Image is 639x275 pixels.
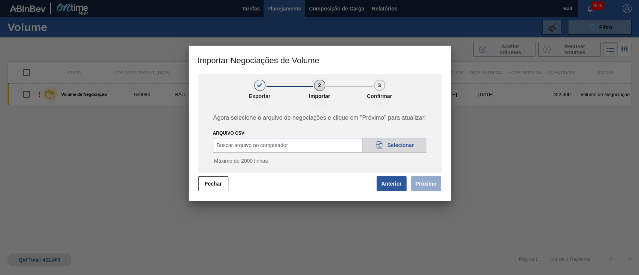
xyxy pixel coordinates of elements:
[189,46,451,74] h3: Importar Negociações de Volume
[301,93,338,99] p: Importar
[213,158,426,164] p: Máximo de 2000 linhas
[314,80,325,91] div: 2
[213,131,244,136] label: ARQUIVO CSV
[373,77,386,107] button: 3Confirmar
[374,80,385,91] div: 3
[254,80,265,91] div: 1
[241,93,279,99] p: Exportar
[387,142,414,148] span: Selecionar
[313,77,326,107] button: 2Importar
[217,142,288,148] span: Buscar arquivo no computador
[198,176,228,191] button: Fechar
[253,77,267,107] button: 1Exportar
[377,176,407,191] button: Anterior
[206,114,433,121] span: Agora selecione o arquivo de negociações e clique em "Próximo" para atualizar!
[361,93,398,99] p: Confirmar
